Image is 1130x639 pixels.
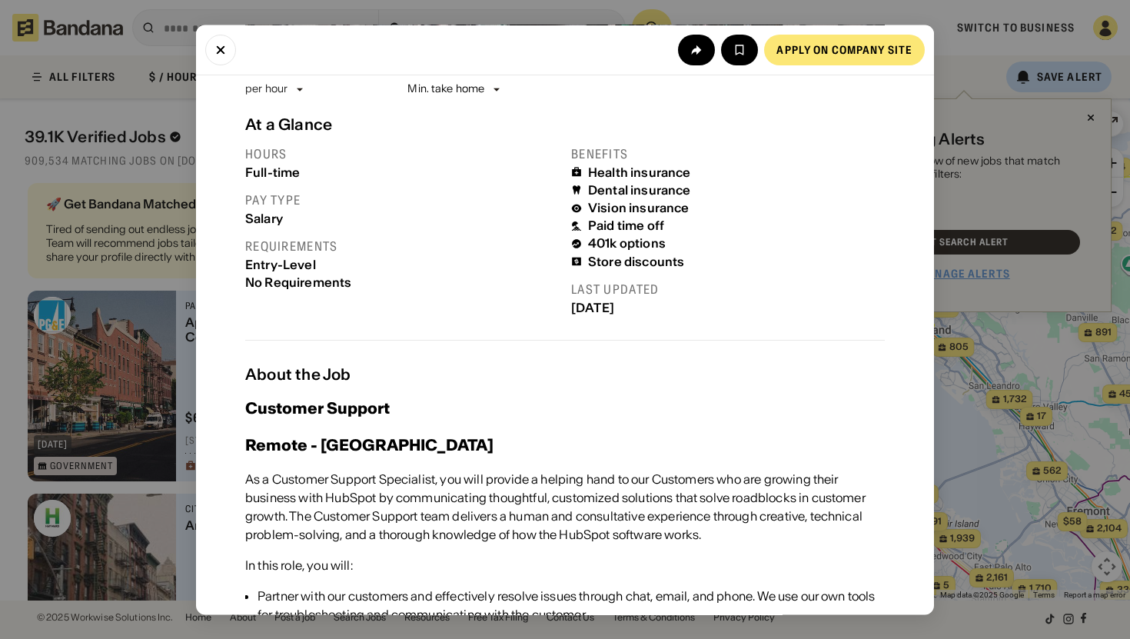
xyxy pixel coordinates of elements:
div: Benefits [571,146,885,162]
div: Last updated [571,281,885,298]
div: No Requirements [245,275,559,290]
div: About the Job [245,365,885,384]
div: Pay type [245,192,559,208]
div: Health insurance [588,165,691,180]
div: $ 19.23 - $26.44 [245,54,383,76]
div: Requirements [245,238,559,255]
div: per hour [245,82,287,98]
div: Salary [245,211,559,226]
div: Hours [245,146,559,162]
div: Paid time off [588,219,664,234]
div: Partner with our customers and effectively resolve issues through chat, email, and phone. We use ... [258,587,885,624]
div: Full-time [245,165,559,180]
h3: Remote - [GEOGRAPHIC_DATA] [245,433,494,458]
div: Vision insurance [588,201,690,216]
div: 401k options [588,237,666,251]
div: $ 15.44 [407,54,467,76]
div: Store discounts [588,255,684,269]
div: Dental insurance [588,183,691,198]
div: Entry-Level [245,258,559,272]
button: Close [205,34,236,65]
div: In this role, you will: [245,556,353,574]
div: [DATE] [571,301,885,315]
div: Min. take home [407,82,503,98]
div: Apply on company site [776,44,912,55]
div: As a Customer Support Specialist, you will provide a helping hand to our Customers who are growin... [245,470,885,544]
div: At a Glance [245,115,885,134]
a: Apply on company site [764,34,925,65]
h3: Customer Support [245,396,390,421]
